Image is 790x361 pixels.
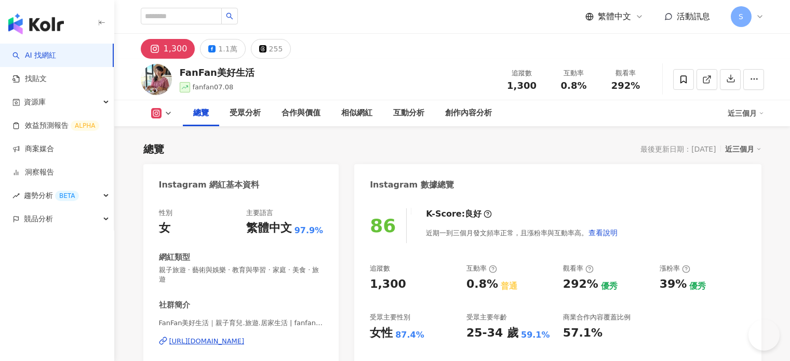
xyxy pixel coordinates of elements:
[251,39,291,59] button: 255
[563,313,631,322] div: 商業合作內容覆蓋比例
[660,264,690,273] div: 漲粉率
[294,225,324,236] span: 97.9%
[164,42,188,56] div: 1,300
[466,313,507,322] div: 受眾主要年齡
[445,107,492,119] div: 創作內容分析
[502,68,542,78] div: 追蹤數
[677,11,710,21] span: 活動訊息
[748,319,780,351] iframe: Help Scout Beacon - Open
[159,220,170,236] div: 女
[180,66,255,79] div: FanFan美好生活
[563,264,594,273] div: 觀看率
[159,179,260,191] div: Instagram 網紅基本資料
[370,276,406,292] div: 1,300
[466,276,498,292] div: 0.8%
[640,145,716,153] div: 最後更新日期：[DATE]
[246,220,292,236] div: 繁體中文
[159,300,190,311] div: 社群簡介
[12,74,47,84] a: 找貼文
[246,208,273,218] div: 主要語言
[395,329,424,341] div: 87.4%
[193,107,209,119] div: 總覽
[426,208,492,220] div: K-Score :
[563,276,598,292] div: 292%
[561,81,587,91] span: 0.8%
[141,39,195,59] button: 1,300
[218,42,237,56] div: 1.1萬
[159,208,172,218] div: 性別
[501,280,517,292] div: 普通
[24,207,53,231] span: 競品分析
[588,229,618,237] span: 查看說明
[159,318,324,328] span: FanFan美好生活｜親子育兒.旅遊.居家生活 | fanfan07.08
[226,12,233,20] span: search
[269,42,283,56] div: 255
[24,184,79,207] span: 趨勢分析
[55,191,79,201] div: BETA
[601,280,618,292] div: 優秀
[12,50,56,61] a: searchAI 找網紅
[465,208,481,220] div: 良好
[8,14,64,34] img: logo
[521,329,550,341] div: 59.1%
[466,325,518,341] div: 25-34 歲
[12,167,54,178] a: 洞察報告
[739,11,743,22] span: S
[200,39,245,59] button: 1.1萬
[725,142,761,156] div: 近三個月
[370,325,393,341] div: 女性
[159,252,190,263] div: 網紅類型
[159,265,324,284] span: 親子旅遊 · 藝術與娛樂 · 教育與學習 · 家庭 · 美食 · 旅遊
[466,264,497,273] div: 互動率
[143,142,164,156] div: 總覽
[24,90,46,114] span: 資源庫
[282,107,320,119] div: 合作與價值
[370,264,390,273] div: 追蹤數
[230,107,261,119] div: 受眾分析
[169,337,245,346] div: [URL][DOMAIN_NAME]
[507,80,537,91] span: 1,300
[12,144,54,154] a: 商案媒合
[393,107,424,119] div: 互動分析
[193,83,234,91] span: fanfan07.08
[563,325,602,341] div: 57.1%
[598,11,631,22] span: 繁體中文
[12,192,20,199] span: rise
[341,107,372,119] div: 相似網紅
[611,81,640,91] span: 292%
[554,68,594,78] div: 互動率
[606,68,646,78] div: 觀看率
[426,222,618,243] div: 近期一到三個月發文頻率正常，且漲粉率與互動率高。
[689,280,706,292] div: 優秀
[141,64,172,95] img: KOL Avatar
[728,105,764,122] div: 近三個月
[370,179,454,191] div: Instagram 數據總覽
[370,313,410,322] div: 受眾主要性別
[159,337,324,346] a: [URL][DOMAIN_NAME]
[12,121,99,131] a: 效益預測報告ALPHA
[660,276,687,292] div: 39%
[588,222,618,243] button: 查看說明
[370,215,396,236] div: 86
